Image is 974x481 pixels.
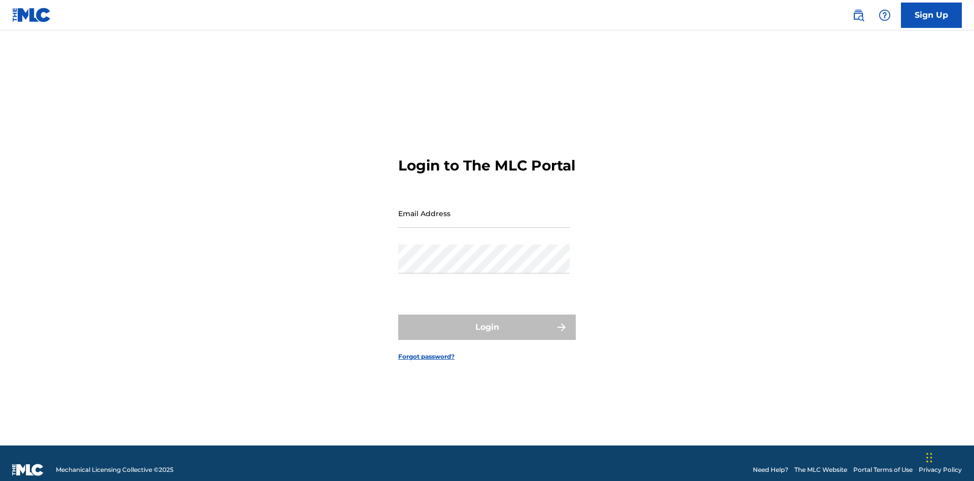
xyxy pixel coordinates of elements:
span: Mechanical Licensing Collective © 2025 [56,465,173,474]
div: Help [875,5,895,25]
img: MLC Logo [12,8,51,22]
a: Need Help? [753,465,788,474]
div: Drag [926,442,932,473]
a: Sign Up [901,3,962,28]
a: The MLC Website [794,465,847,474]
iframe: Chat Widget [923,432,974,481]
img: logo [12,464,44,476]
img: help [879,9,891,21]
h3: Login to The MLC Portal [398,157,575,175]
a: Portal Terms of Use [853,465,913,474]
a: Public Search [848,5,868,25]
a: Forgot password? [398,352,455,361]
img: search [852,9,864,21]
a: Privacy Policy [919,465,962,474]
